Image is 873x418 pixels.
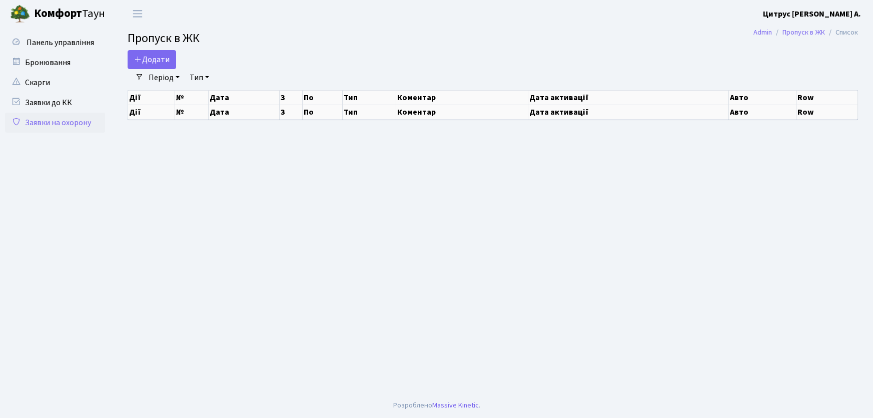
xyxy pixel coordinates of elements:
[753,27,772,38] a: Admin
[5,73,105,93] a: Скарги
[209,105,280,119] th: Дата
[782,27,825,38] a: Пропуск в ЖК
[528,90,728,105] th: Дата активації
[432,400,479,410] a: Massive Kinetic
[343,105,396,119] th: Тип
[302,105,343,119] th: По
[763,8,861,20] a: Цитрус [PERSON_NAME] А.
[396,105,528,119] th: Коментар
[728,90,796,105] th: Авто
[209,90,280,105] th: Дата
[10,4,30,24] img: logo.png
[134,54,170,65] span: Додати
[128,105,175,119] th: Дії
[5,33,105,53] a: Панель управління
[280,90,302,105] th: З
[738,22,873,43] nav: breadcrumb
[145,69,184,86] a: Період
[186,69,213,86] a: Тип
[280,105,302,119] th: З
[796,105,858,119] th: Row
[175,90,209,105] th: №
[27,37,94,48] span: Панель управління
[343,90,396,105] th: Тип
[34,6,82,22] b: Комфорт
[128,50,176,69] a: Додати
[393,400,480,411] div: Розроблено .
[125,6,150,22] button: Переключити навігацію
[175,105,209,119] th: №
[128,90,175,105] th: Дії
[5,113,105,133] a: Заявки на охорону
[5,93,105,113] a: Заявки до КК
[5,53,105,73] a: Бронювання
[302,90,343,105] th: По
[763,9,861,20] b: Цитрус [PERSON_NAME] А.
[128,30,200,47] span: Пропуск в ЖК
[728,105,796,119] th: Авто
[796,90,858,105] th: Row
[34,6,105,23] span: Таун
[396,90,528,105] th: Коментар
[528,105,728,119] th: Дата активації
[825,27,858,38] li: Список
